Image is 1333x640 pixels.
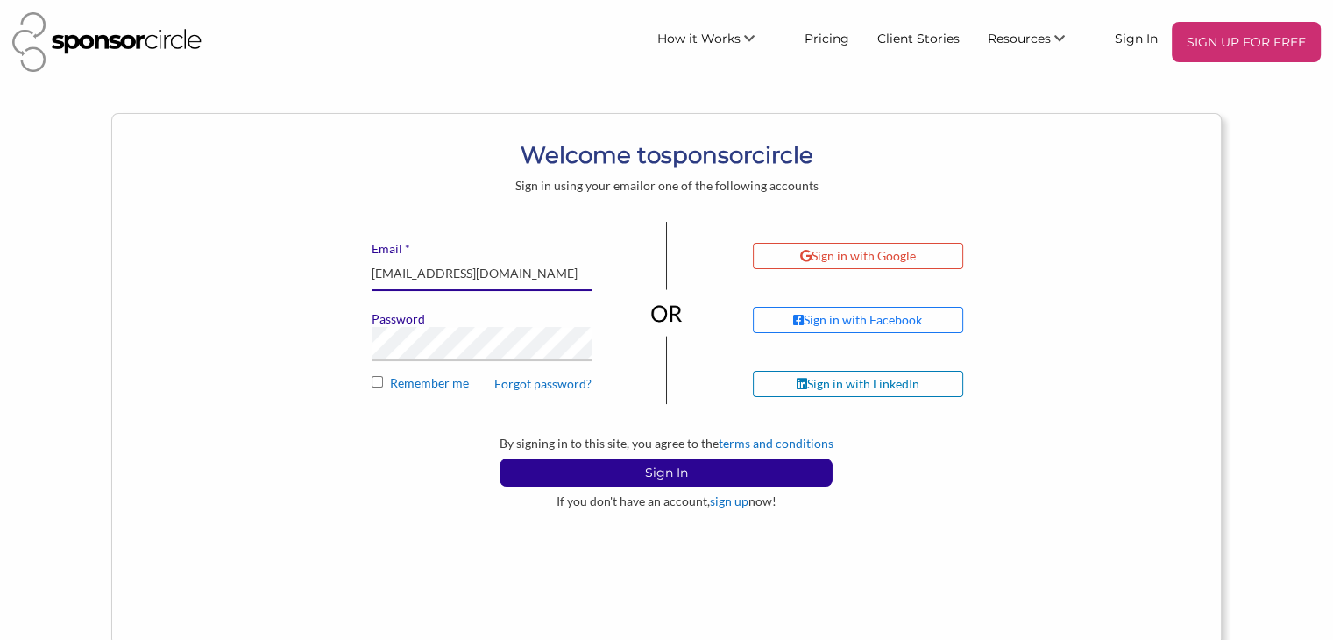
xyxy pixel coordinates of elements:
div: Sign in with Facebook [793,312,922,328]
div: By signing in to this site, you agree to the If you don't have an account, now! [297,436,1037,509]
a: terms and conditions [719,436,833,451]
h1: Welcome to circle [297,139,1037,171]
div: Sign in with LinkedIn [797,376,919,392]
button: Sign In [500,459,833,487]
a: sign up [710,494,748,508]
a: Sign in with Google [753,243,1024,269]
a: Sign in with Facebook [753,307,1024,333]
span: How it Works [657,31,741,46]
p: SIGN UP FOR FREE [1179,29,1314,55]
label: Email [372,241,592,257]
div: Sign in using your email [297,178,1037,194]
a: Sign in with LinkedIn [753,371,1024,397]
div: Sign in with Google [800,248,916,264]
a: Forgot password? [494,376,592,392]
input: Remember me [372,376,383,388]
label: Remember me [372,375,592,402]
li: Resources [974,22,1101,62]
a: Pricing [791,22,863,53]
b: sponsor [660,141,751,169]
li: How it Works [643,22,791,62]
span: or one of the following accounts [642,178,818,193]
a: Client Stories [863,22,974,53]
img: Sponsor Circle Logo [12,12,202,72]
img: or-divider-vertical-04be836281eac2ff1e2d8b3dc99963adb0027f4cd6cf8dbd6b945673e6b3c68b.png [650,222,684,404]
p: Sign In [500,459,832,486]
a: Sign In [1101,22,1172,53]
label: Password [372,311,592,327]
span: Resources [988,31,1051,46]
